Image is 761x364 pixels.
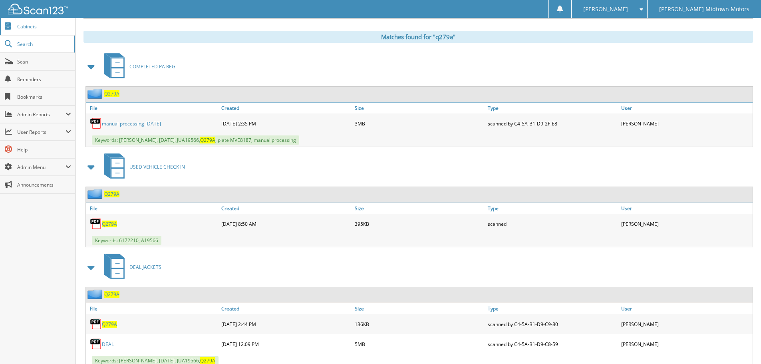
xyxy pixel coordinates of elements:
a: Type [486,103,619,113]
a: COMPLETED PA REG [99,51,175,82]
span: Bookmarks [17,93,71,100]
span: [PERSON_NAME] Midtown Motors [659,7,749,12]
span: COMPLETED PA REG [129,63,175,70]
a: Q279A [104,191,119,197]
div: 136KB [353,316,486,332]
div: [PERSON_NAME] [619,316,753,332]
img: PDF.png [90,218,102,230]
span: Admin Menu [17,164,66,171]
a: Q279A [104,291,119,298]
span: Help [17,146,71,153]
div: scanned by C4-5A-B1-D9-C8-59 [486,336,619,352]
span: Cabinets [17,23,71,30]
div: 395KB [353,216,486,232]
span: [PERSON_NAME] [583,7,628,12]
span: User Reports [17,129,66,135]
div: 3MB [353,115,486,131]
a: User [619,203,753,214]
div: Matches found for "q279a" [83,31,753,43]
a: Size [353,103,486,113]
a: User [619,103,753,113]
div: scanned by C4-5A-B1-D9-2F-E8 [486,115,619,131]
a: Created [219,303,353,314]
span: Admin Reports [17,111,66,118]
span: Announcements [17,181,71,188]
div: [PERSON_NAME] [619,216,753,232]
a: USED VEHICLE CHECK IN [99,151,185,183]
img: PDF.png [90,318,102,330]
div: [DATE] 8:50 AM [219,216,353,232]
a: Type [486,203,619,214]
img: PDF.png [90,338,102,350]
a: File [86,103,219,113]
a: DEAL JACKETS [99,251,161,283]
a: Created [219,103,353,113]
a: File [86,303,219,314]
img: folder2.png [87,89,104,99]
span: Q279A [200,137,215,143]
a: Q279A [104,90,119,97]
div: [DATE] 2:35 PM [219,115,353,131]
a: Size [353,303,486,314]
span: Reminders [17,76,71,83]
div: scanned [486,216,619,232]
div: [PERSON_NAME] [619,115,753,131]
div: [DATE] 12:09 PM [219,336,353,352]
span: Keywords: [PERSON_NAME], [DATE], JUA19566, , plate MVE8187, manual processing [92,135,299,145]
span: Keywords: 6172210, A19566 [92,236,161,245]
div: scanned by C4-5A-B1-D9-C9-80 [486,316,619,332]
div: [PERSON_NAME] [619,336,753,352]
div: [DATE] 2:44 PM [219,316,353,332]
a: Size [353,203,486,214]
span: USED VEHICLE CHECK IN [129,163,185,170]
a: Q279A [102,321,117,328]
a: manual processing [DATE] [102,120,161,127]
span: DEAL JACKETS [129,264,161,271]
a: User [619,303,753,314]
a: File [86,203,219,214]
a: Type [486,303,619,314]
span: Scan [17,58,71,65]
img: PDF.png [90,117,102,129]
a: Created [219,203,353,214]
div: 5MB [353,336,486,352]
span: Search [17,41,70,48]
a: Q279A [102,221,117,227]
img: scan123-logo-white.svg [8,4,68,14]
span: Q279A [200,357,215,364]
img: folder2.png [87,189,104,199]
a: DEAL [102,341,114,348]
img: folder2.png [87,289,104,299]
